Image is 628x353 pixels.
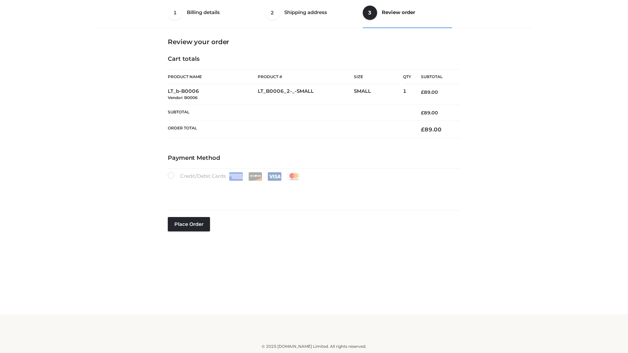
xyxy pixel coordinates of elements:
img: Amex [229,172,243,181]
th: Subtotal [411,70,460,84]
th: Product Name [168,69,258,84]
th: Size [354,70,400,84]
bdi: 89.00 [421,89,438,95]
bdi: 89.00 [421,110,438,116]
span: £ [421,126,425,133]
td: LT_B0006_2-_-SMALL [258,84,354,105]
iframe: Secure payment input frame [166,179,459,203]
td: SMALL [354,84,403,105]
th: Qty [403,69,411,84]
th: Product # [258,69,354,84]
td: LT_b-B0006 [168,84,258,105]
th: Order Total [168,121,411,138]
h3: Review your order [168,38,460,46]
small: Vendor: B0006 [168,95,198,100]
div: © 2025 [DOMAIN_NAME] Limited. All rights reserved. [97,343,531,350]
th: Subtotal [168,105,411,121]
td: 1 [403,84,411,105]
img: Visa [268,172,282,181]
img: Discover [248,172,262,181]
span: £ [421,110,424,116]
h4: Cart totals [168,56,460,63]
h4: Payment Method [168,155,460,162]
img: Mastercard [287,172,301,181]
span: £ [421,89,424,95]
label: Credit/Debit Cards [168,172,302,181]
bdi: 89.00 [421,126,442,133]
button: Place order [168,217,210,231]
